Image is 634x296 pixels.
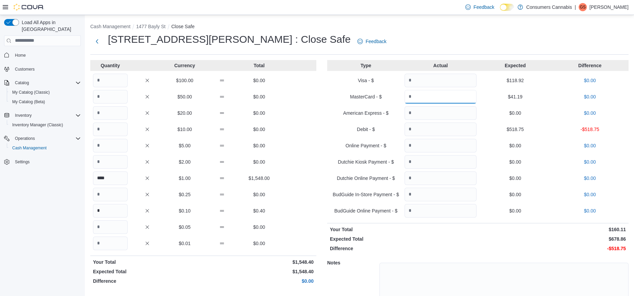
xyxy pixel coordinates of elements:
p: Difference [554,62,626,69]
input: Quantity [93,237,128,250]
input: Quantity [93,171,128,185]
p: $1.00 [167,175,202,182]
p: $100.00 [167,77,202,84]
a: My Catalog (Classic) [10,88,53,96]
p: $0.05 [167,224,202,230]
p: $0.25 [167,191,202,198]
button: Catalog [1,78,83,88]
input: Quantity [405,74,477,87]
input: Quantity [405,171,477,185]
p: $0.00 [554,191,626,198]
button: 1477 Bayly St [136,24,165,29]
button: My Catalog (Beta) [7,97,83,107]
p: $0.00 [242,126,277,133]
a: Home [12,51,29,59]
input: Quantity [405,139,477,152]
span: Inventory [12,111,81,119]
p: $0.00 [242,240,277,247]
p: Your Total [93,259,202,265]
a: Feedback [355,35,389,48]
p: $0.00 [242,191,277,198]
p: $0.00 [479,142,551,149]
p: $0.00 [554,159,626,165]
p: BudGuide In-Store Payment - $ [330,191,402,198]
a: Feedback [463,0,497,14]
p: [PERSON_NAME] [590,3,629,11]
span: Inventory Manager (Classic) [12,122,63,128]
p: $0.00 [479,110,551,116]
span: Operations [12,134,81,143]
p: $0.40 [242,207,277,214]
button: My Catalog (Classic) [7,88,83,97]
button: Customers [1,64,83,74]
p: $0.00 [242,142,277,149]
span: Inventory [15,113,32,118]
div: Giovanni Siciliano [579,3,587,11]
p: -$518.75 [554,126,626,133]
span: My Catalog (Classic) [12,90,50,95]
input: Quantity [405,155,477,169]
input: Quantity [405,123,477,136]
input: Quantity [405,106,477,120]
input: Quantity [93,155,128,169]
span: Settings [12,158,81,166]
input: Quantity [405,90,477,104]
input: Quantity [93,220,128,234]
button: Close Safe [171,24,194,29]
p: Debit - $ [330,126,402,133]
p: $0.00 [554,93,626,100]
a: Settings [12,158,32,166]
p: $0.00 [479,207,551,214]
p: $0.00 [242,159,277,165]
input: Quantity [93,90,128,104]
button: Inventory [12,111,34,119]
span: Catalog [15,80,29,86]
p: Dutchie Kiosk Payment - $ [330,159,402,165]
p: Difference [93,278,202,284]
p: $518.75 [479,126,551,133]
nav: An example of EuiBreadcrumbs [90,23,629,31]
button: Operations [12,134,38,143]
a: Cash Management [10,144,49,152]
p: American Express - $ [330,110,402,116]
button: Operations [1,134,83,143]
a: Inventory Manager (Classic) [10,121,66,129]
p: $0.00 [242,224,277,230]
span: GS [580,3,585,11]
span: My Catalog (Beta) [10,98,81,106]
input: Quantity [93,123,128,136]
span: Cash Management [10,144,81,152]
p: $20.00 [167,110,202,116]
p: Quantity [93,62,128,69]
img: Cova [14,4,44,11]
input: Quantity [93,74,128,87]
p: $0.00 [242,93,277,100]
input: Dark Mode [500,4,514,11]
span: Customers [15,67,35,72]
input: Quantity [405,204,477,218]
button: Next [90,35,104,48]
p: | [575,3,576,11]
button: Home [1,50,83,60]
p: Expected [479,62,551,69]
p: $10.00 [167,126,202,133]
span: Customers [12,65,81,73]
p: $1,548.00 [242,175,277,182]
p: Type [330,62,402,69]
p: Actual [405,62,477,69]
button: Inventory [1,111,83,120]
p: -$518.75 [479,245,626,252]
h1: [STREET_ADDRESS][PERSON_NAME] : Close Safe [108,33,351,46]
span: Home [12,51,81,59]
p: $1,548.40 [205,259,314,265]
h5: Notes [327,256,378,270]
p: $160.11 [479,226,626,233]
input: Quantity [93,106,128,120]
span: Cash Management [12,145,46,151]
p: Total [242,62,277,69]
input: Quantity [93,139,128,152]
p: Difference [330,245,477,252]
button: Inventory Manager (Classic) [7,120,83,130]
p: $0.01 [167,240,202,247]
